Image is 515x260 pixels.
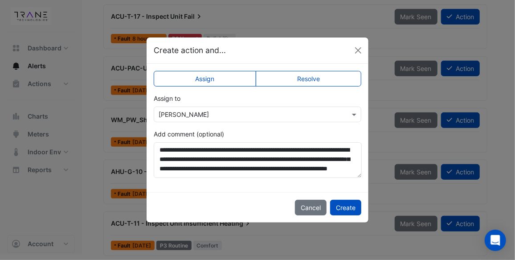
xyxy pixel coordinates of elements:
[154,45,226,56] h5: Create action and...
[352,44,365,57] button: Close
[330,200,361,215] button: Create
[154,71,256,87] label: Assign
[256,71,362,87] label: Resolve
[295,200,327,215] button: Cancel
[485,230,506,251] div: Open Intercom Messenger
[154,94,180,103] label: Assign to
[154,129,224,139] label: Add comment (optional)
